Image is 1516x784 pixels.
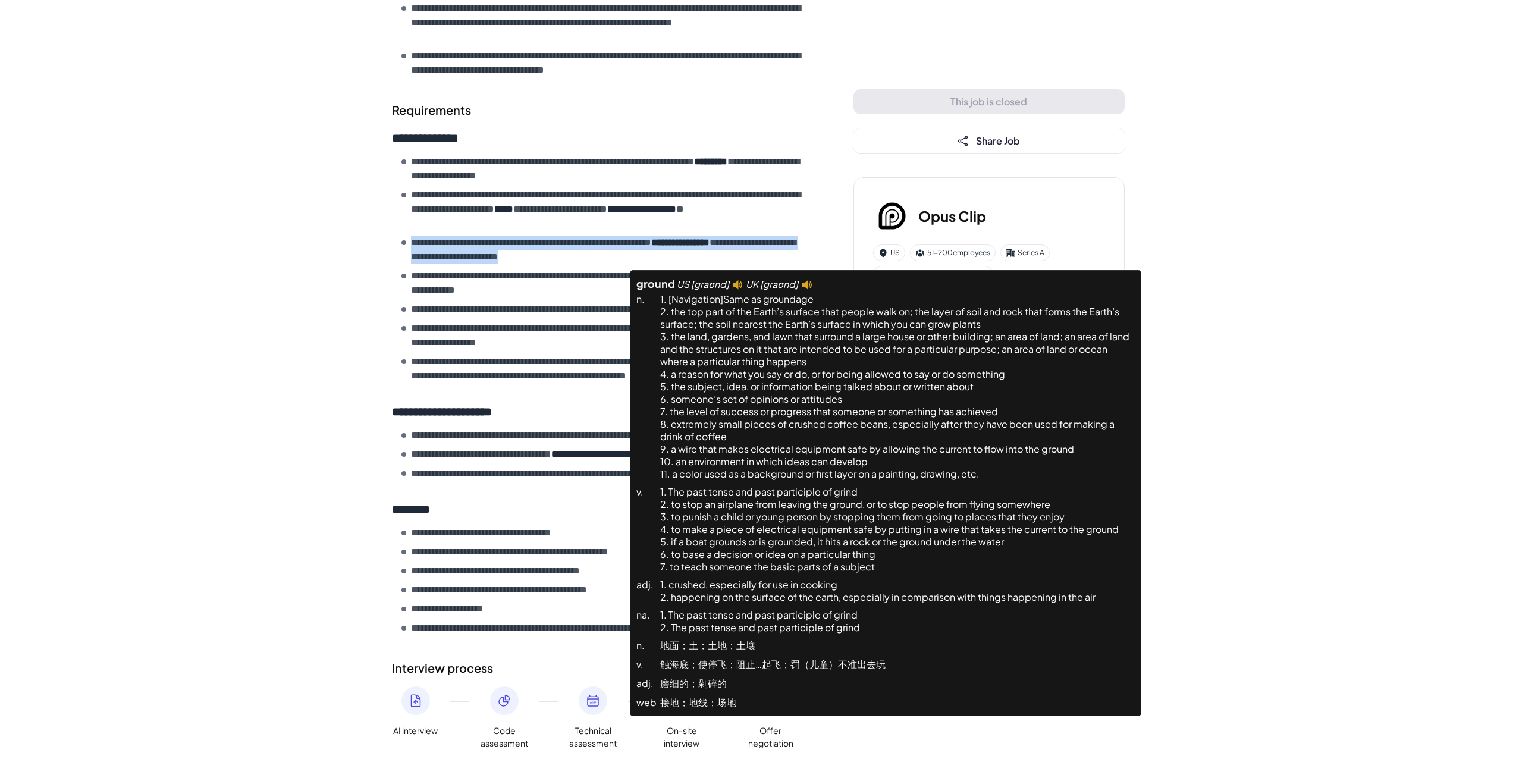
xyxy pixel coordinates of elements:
[636,292,660,480] span: n.
[660,393,842,405] span: 6. someone’s set of opinions or attitudes
[660,677,727,689] span: 磨细的；剁碎的
[636,676,660,691] span: adj.
[660,578,837,591] span: 1. crushed, especially for use in cooking
[660,639,755,651] span: 地面；土；土地；土壤
[660,510,1065,523] span: 3. to punish a child or young person by stopping them from going to places that they enjoy
[660,609,858,621] span: 1. The past tense and past participle of grind
[392,659,806,677] h2: Interview process
[910,244,996,261] div: 51-200 employees
[660,591,1096,603] span: 2. happening on the surface of the earth, especially in comparison with things happening in the air
[918,205,986,227] h3: Opus Clip
[660,418,1115,443] span: 8. extremely small pieces of crushed coffee beans, especially after they have been used for makin...
[636,578,660,603] span: adj.
[392,101,806,119] h2: Requirements
[873,197,911,235] img: Op
[660,535,1004,548] span: 5. if a boat grounds or is grounded, it hits a rock or the ground under the water
[660,621,860,634] span: 2. The past tense and past participle of grind
[660,455,868,468] span: 10. an environment in which ideas can develop
[660,560,875,573] span: 7. to teach someone the basic parts of a subject
[660,498,1050,510] span: 2. to stop an airplane from leaving the ground, or to stop people from flying somewhere
[660,523,1119,535] span: 4. to make a piece of electrical equipment safe by putting in a wire that takes the current to th...
[660,380,974,393] span: 5. the subject, idea, or information being talked about or written about
[873,266,993,283] div: Artificial intelligence services
[747,725,795,749] span: Offer negotiation
[660,468,980,480] span: 11. a color used as a background or first layer on a painting, drawing, etc.
[636,277,675,290] strong: ground
[636,695,660,710] span: web
[481,725,528,749] span: Code assessment
[636,485,660,573] span: v.
[636,657,660,672] span: v.
[660,443,1074,455] span: 9. a wire that makes electrical equipment safe by allowing the current to flow into the ground
[660,405,998,418] span: 7. the level of success or progress that someone or something has achieved
[660,485,858,498] span: 1. The past tense and past participle of grind
[976,134,1020,147] span: Share Job
[393,725,438,737] span: AI interview
[658,725,705,749] span: On-site interview
[660,368,1005,380] span: 4. a reason for what you say or do, or for being allowed to say or do something
[660,293,814,305] span: 1. [Navigation]Same as groundage
[873,244,905,261] div: US
[746,278,798,290] em: UK [ɡraʊnd]
[660,305,1119,330] span: 2. the top part of the Earth’s surface that people walk on; the layer of soil and rock that forms...
[660,330,1129,368] span: 3. the land, gardens, and lawn that surround a large house or other building; an area of land; an...
[1000,244,1050,261] div: Series A
[660,696,736,708] span: 接地；地线；场地
[853,128,1125,153] button: Share Job
[677,278,729,290] em: US [ɡraʊnd]
[660,548,875,560] span: 6. to base a decision or idea on a particular thing
[569,725,617,749] span: Technical assessment
[660,658,886,670] span: 触海底；使停飞；阻止…起飞；罚（儿童）不准出去玩
[636,608,660,634] span: na.
[636,638,660,653] span: n.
